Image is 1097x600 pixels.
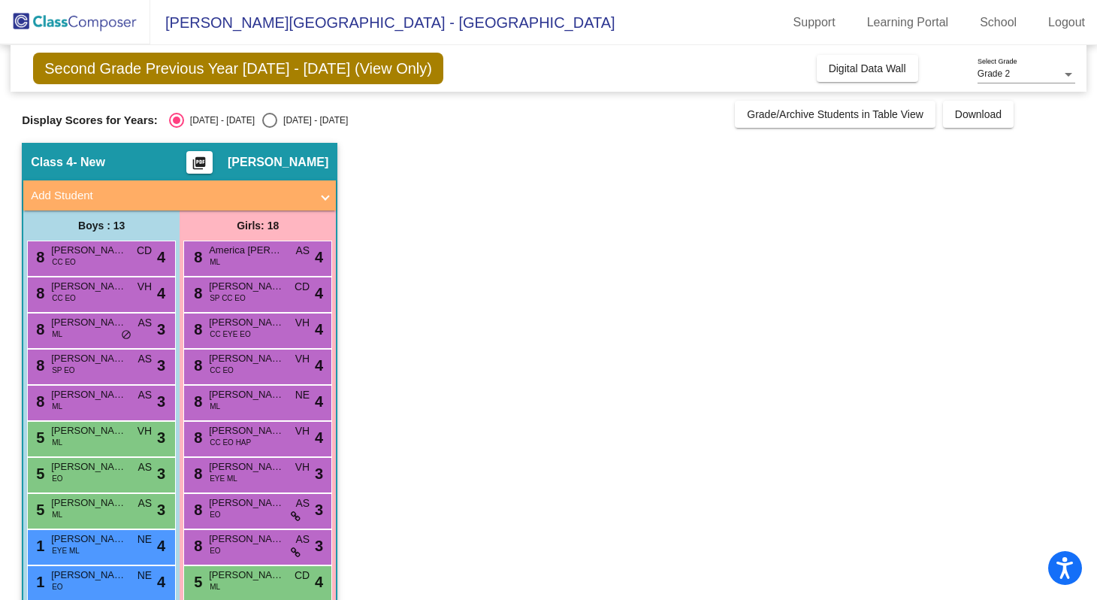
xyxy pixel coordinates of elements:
button: Download [943,101,1014,128]
span: 8 [32,357,44,374]
span: [PERSON_NAME] [209,315,284,330]
button: Grade/Archive Students in Table View [735,101,935,128]
span: [PERSON_NAME] [51,279,126,294]
span: [PERSON_NAME] [209,495,284,511]
span: AS [138,315,153,331]
button: Print Students Details [186,151,213,174]
span: CC EO [52,256,76,268]
mat-expansion-panel-header: Add Student [23,180,336,211]
span: 8 [190,429,202,446]
span: CC EO [210,365,234,376]
span: Download [955,108,1002,120]
span: 5 [32,429,44,446]
span: [PERSON_NAME] [209,568,284,583]
mat-radio-group: Select an option [169,113,348,128]
span: 8 [190,502,202,518]
span: CD [295,568,310,583]
span: VH [295,423,310,439]
span: 4 [157,282,165,305]
span: Class 4 [31,155,73,170]
a: Learning Portal [855,11,961,35]
span: ML [52,437,62,448]
span: 8 [190,393,202,410]
mat-icon: picture_as_pdf [190,156,208,177]
button: Digital Data Wall [817,55,918,82]
span: [PERSON_NAME] [51,423,126,438]
span: ML [52,509,62,520]
span: VH [138,423,152,439]
span: [PERSON_NAME] [209,423,284,438]
span: 8 [190,465,202,482]
span: EO [210,545,220,556]
span: Display Scores for Years: [22,114,158,127]
span: 4 [315,282,323,305]
span: [PERSON_NAME] [209,532,284,547]
span: 8 [32,285,44,302]
span: NE [138,568,152,583]
span: AS [138,387,153,403]
span: AS [138,351,153,367]
span: ML [210,401,220,412]
span: [PERSON_NAME] [51,532,126,547]
div: [DATE] - [DATE] [277,114,348,127]
span: 4 [315,318,323,341]
span: 4 [315,390,323,413]
span: - New [73,155,105,170]
span: 8 [32,249,44,265]
mat-panel-title: Add Student [31,187,310,205]
span: 4 [157,246,165,268]
span: 4 [315,426,323,449]
span: EO [210,509,220,520]
span: EO [52,581,62,592]
span: Second Grade Previous Year [DATE] - [DATE] (View Only) [33,53,443,84]
span: AS [296,532,310,547]
div: Boys : 13 [23,211,180,241]
span: [PERSON_NAME] [51,351,126,366]
span: ML [210,581,220,592]
span: AS [138,495,153,511]
div: [DATE] - [DATE] [184,114,255,127]
span: 3 [315,535,323,557]
span: VH [295,351,310,367]
span: [PERSON_NAME] [51,459,126,474]
span: 3 [157,462,165,485]
span: SP CC EO [210,292,246,304]
span: 1 [32,538,44,554]
span: 8 [32,393,44,410]
span: CC EYE EO [210,329,250,340]
span: 3 [157,426,165,449]
span: CC EO HAP [210,437,251,448]
span: 8 [190,321,202,338]
span: NE [295,387,310,403]
span: EO [52,473,62,484]
span: SP EO [52,365,74,376]
span: 4 [315,571,323,593]
span: NE [138,532,152,547]
span: 3 [315,462,323,485]
span: 8 [190,357,202,374]
span: 5 [32,465,44,482]
span: 4 [157,535,165,557]
span: [PERSON_NAME] [51,243,126,258]
span: Grade 2 [978,68,1010,79]
div: Girls: 18 [180,211,336,241]
span: 3 [157,390,165,413]
span: ML [52,401,62,412]
span: VH [138,279,152,295]
span: 8 [190,538,202,554]
span: EYE ML [210,473,237,484]
span: 8 [190,249,202,265]
span: [PERSON_NAME] [209,459,284,474]
span: 3 [315,498,323,521]
span: AS [296,495,310,511]
span: CC EO [52,292,76,304]
span: [PERSON_NAME] [51,568,126,583]
span: CD [295,279,310,295]
span: [PERSON_NAME]-De [PERSON_NAME] [51,495,126,511]
span: ML [52,329,62,340]
span: AS [138,459,153,475]
span: America [PERSON_NAME] [209,243,284,258]
span: [PERSON_NAME] [209,387,284,402]
a: School [968,11,1029,35]
span: 5 [32,502,44,518]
